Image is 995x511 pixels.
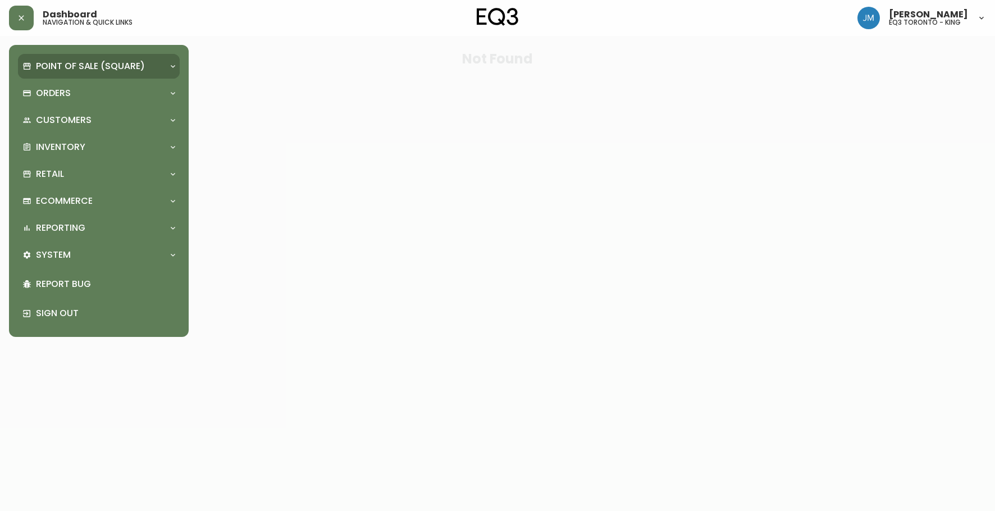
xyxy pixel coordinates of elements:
p: Point of Sale (Square) [36,60,145,72]
div: Customers [18,108,180,133]
p: Report Bug [36,278,175,290]
div: Sign Out [18,299,180,328]
p: Customers [36,114,92,126]
p: System [36,249,71,261]
div: System [18,243,180,267]
div: Point of Sale (Square) [18,54,180,79]
div: Retail [18,162,180,186]
h5: navigation & quick links [43,19,133,26]
h5: eq3 toronto - king [889,19,961,26]
img: logo [477,8,518,26]
div: Orders [18,81,180,106]
p: Inventory [36,141,85,153]
div: Ecommerce [18,189,180,213]
p: Retail [36,168,64,180]
span: [PERSON_NAME] [889,10,968,19]
img: b88646003a19a9f750de19192e969c24 [857,7,880,29]
p: Reporting [36,222,85,234]
p: Ecommerce [36,195,93,207]
span: Dashboard [43,10,97,19]
p: Sign Out [36,307,175,320]
p: Orders [36,87,71,99]
div: Inventory [18,135,180,159]
div: Reporting [18,216,180,240]
div: Report Bug [18,270,180,299]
